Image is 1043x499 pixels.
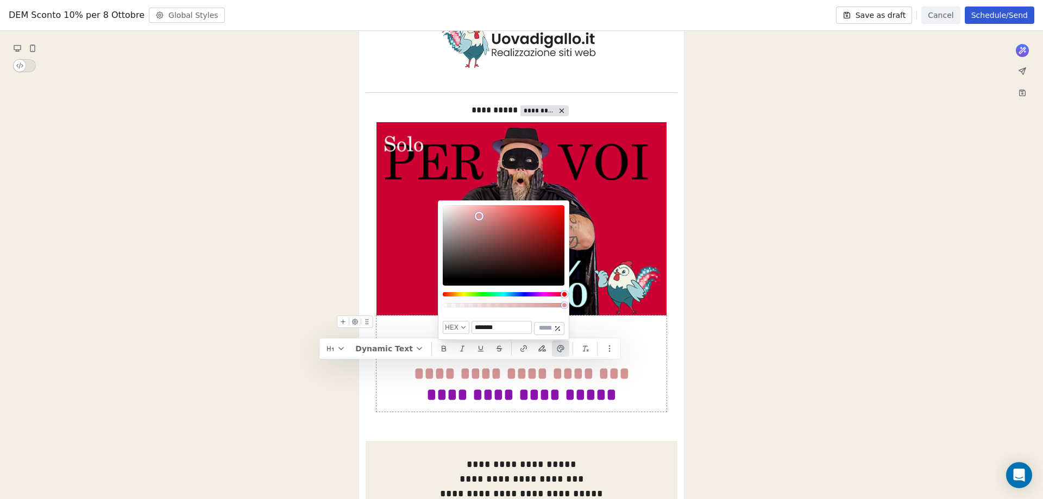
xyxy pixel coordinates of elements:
button: Schedule/Send [965,7,1034,24]
button: Cancel [921,7,960,24]
div: Color [443,205,564,279]
span: DEM Sconto 10% per 8 Ottobre [9,9,144,22]
button: Dynamic Text [351,340,428,357]
div: Alpha [443,303,564,307]
div: Open Intercom Messenger [1006,462,1032,488]
button: HEX [443,321,469,334]
div: Hue [443,292,564,296]
button: Save as draft [836,7,913,24]
button: Global Styles [149,8,225,23]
